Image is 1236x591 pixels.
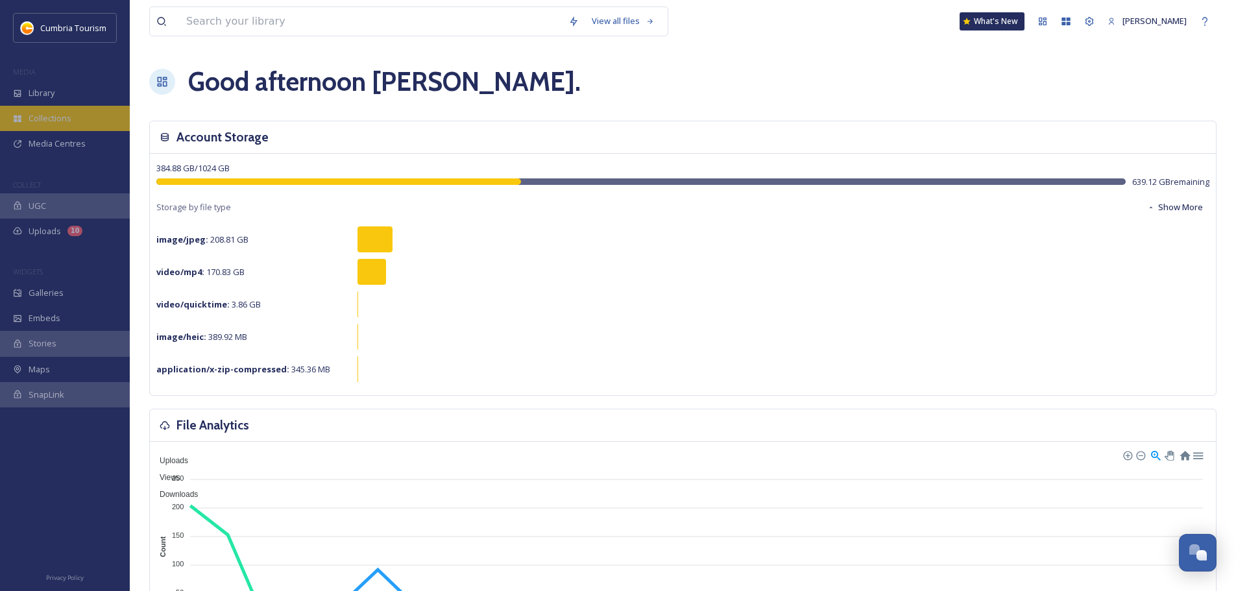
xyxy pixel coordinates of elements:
[156,298,230,310] strong: video/quicktime :
[29,363,50,376] span: Maps
[172,531,184,539] tspan: 150
[156,266,245,278] span: 170.83 GB
[13,67,36,77] span: MEDIA
[156,266,204,278] strong: video/mp4 :
[21,21,34,34] img: images.jpg
[46,573,84,582] span: Privacy Policy
[150,456,188,465] span: Uploads
[960,12,1024,30] a: What's New
[13,180,41,189] span: COLLECT
[150,473,180,482] span: Views
[29,337,56,350] span: Stories
[29,312,60,324] span: Embeds
[29,138,86,150] span: Media Centres
[1122,450,1132,459] div: Zoom In
[1132,176,1209,188] span: 639.12 GB remaining
[159,537,167,557] text: Count
[46,569,84,585] a: Privacy Policy
[172,560,184,568] tspan: 100
[1101,8,1193,34] a: [PERSON_NAME]
[67,226,82,236] div: 10
[156,234,248,245] span: 208.81 GB
[29,389,64,401] span: SnapLink
[156,363,289,375] strong: application/x-zip-compressed :
[1122,15,1187,27] span: [PERSON_NAME]
[156,201,231,213] span: Storage by file type
[156,298,261,310] span: 3.86 GB
[188,62,581,101] h1: Good afternoon [PERSON_NAME] .
[1179,534,1217,572] button: Open Chat
[13,267,43,276] span: WIDGETS
[29,87,55,99] span: Library
[29,112,71,125] span: Collections
[29,225,61,237] span: Uploads
[1179,449,1190,460] div: Reset Zoom
[29,287,64,299] span: Galleries
[29,200,46,212] span: UGC
[156,234,208,245] strong: image/jpeg :
[150,490,198,499] span: Downloads
[176,128,269,147] h3: Account Storage
[180,7,562,36] input: Search your library
[156,331,206,343] strong: image/heic :
[172,503,184,511] tspan: 200
[176,416,249,435] h3: File Analytics
[156,363,330,375] span: 345.36 MB
[1135,450,1145,459] div: Zoom Out
[156,331,247,343] span: 389.92 MB
[156,162,230,174] span: 384.88 GB / 1024 GB
[1150,449,1161,460] div: Selection Zoom
[40,22,106,34] span: Cumbria Tourism
[172,474,184,481] tspan: 250
[1165,451,1172,459] div: Panning
[1192,449,1203,460] div: Menu
[1141,195,1209,220] button: Show More
[585,8,661,34] a: View all files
